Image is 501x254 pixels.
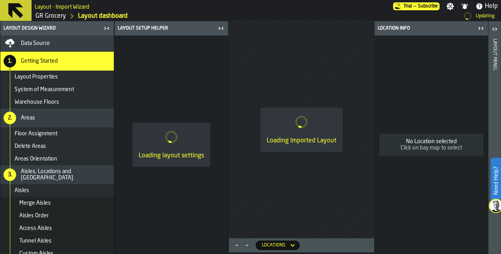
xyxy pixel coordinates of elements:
li: menu Warehouse Floors [0,96,114,108]
span: Merge Aisles [19,200,51,206]
li: menu Floor Assignment [0,127,114,140]
li: menu Access Aisles [0,222,114,235]
li: menu Tunnel Aisles [0,235,114,247]
li: menu Getting Started [0,52,114,71]
label: button-toggle-Help [472,2,501,11]
label: button-toggle-Notifications [458,2,472,10]
span: Areas Orientation [15,156,57,162]
label: button-toggle-Settings [443,2,457,10]
li: menu Areas [0,108,114,127]
h2: Sub Title [35,2,89,10]
li: menu Delete Areas [0,140,114,153]
li: menu Aisles, Locations and Bays [0,165,114,184]
span: Getting Started [21,58,58,64]
label: button-toggle-Close me [215,24,226,33]
li: menu Aisles Order [0,209,114,222]
span: Aisles Order [19,213,49,219]
span: Help [485,2,498,11]
div: Layout Design Wizard [2,26,101,31]
span: Aisles, Locations and [GEOGRAPHIC_DATA] [21,168,111,181]
li: menu Data Source [0,35,114,52]
span: Trial [403,4,412,9]
a: link-to-/wh/i/e451d98b-95f6-4604-91ff-c80219f9c36d/pricing/ [393,2,440,10]
div: Layout Setup Helper [116,26,215,31]
div: Loading layout settings [139,151,204,161]
span: Floor Assignment [15,131,58,137]
span: Tunnel Aisles [19,238,52,244]
header: Layout Design Wizard [0,21,114,35]
div: 2. [4,112,16,124]
button: Maximize [232,241,241,249]
div: Click on bay map to select [384,145,479,151]
label: button-toggle-Close me [101,24,112,33]
a: link-to-/wh/i/e451d98b-95f6-4604-91ff-c80219f9c36d/designer [78,11,128,21]
li: menu Aisles [0,184,114,197]
label: Need Help? [492,159,500,203]
label: button-toggle-Close me [475,24,486,33]
span: Data Source [21,40,50,47]
div: Layout panel [492,37,497,252]
div: 3. [4,168,16,181]
div: Updating [476,13,495,19]
li: menu Merge Aisles [0,197,114,209]
div: DropdownMenuValue-locations [256,241,300,250]
div: Location Info [376,26,475,31]
a: link-to-/wh/i/e451d98b-95f6-4604-91ff-c80219f9c36d [35,11,66,21]
div: DropdownMenuValue-locations [262,243,286,248]
div: 1. [4,55,16,67]
li: menu Layout Properties [0,71,114,83]
header: Layout Setup Helper [115,21,228,35]
span: Access Aisles [19,225,52,232]
span: Aisles [15,187,29,194]
li: menu System of Measurement [0,83,114,96]
span: Areas [21,115,35,121]
span: System of Measurement [15,86,74,93]
span: — [414,4,416,9]
span: Layout Properties [15,74,58,80]
div: Loading Imported Layout [267,136,336,146]
div: Menu Subscription [393,2,440,10]
button: Minimize [242,241,252,249]
li: menu Areas Orientation [0,153,114,165]
span: Warehouse Floors [15,99,59,105]
nav: Breadcrumb [35,11,249,21]
span: Delete Areas [15,143,46,149]
span: Subscribe [418,4,438,9]
header: Layout panel [488,21,501,254]
div: No Location selected [384,138,479,145]
header: Location Info [375,21,488,35]
label: button-toggle-Open [489,23,500,37]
